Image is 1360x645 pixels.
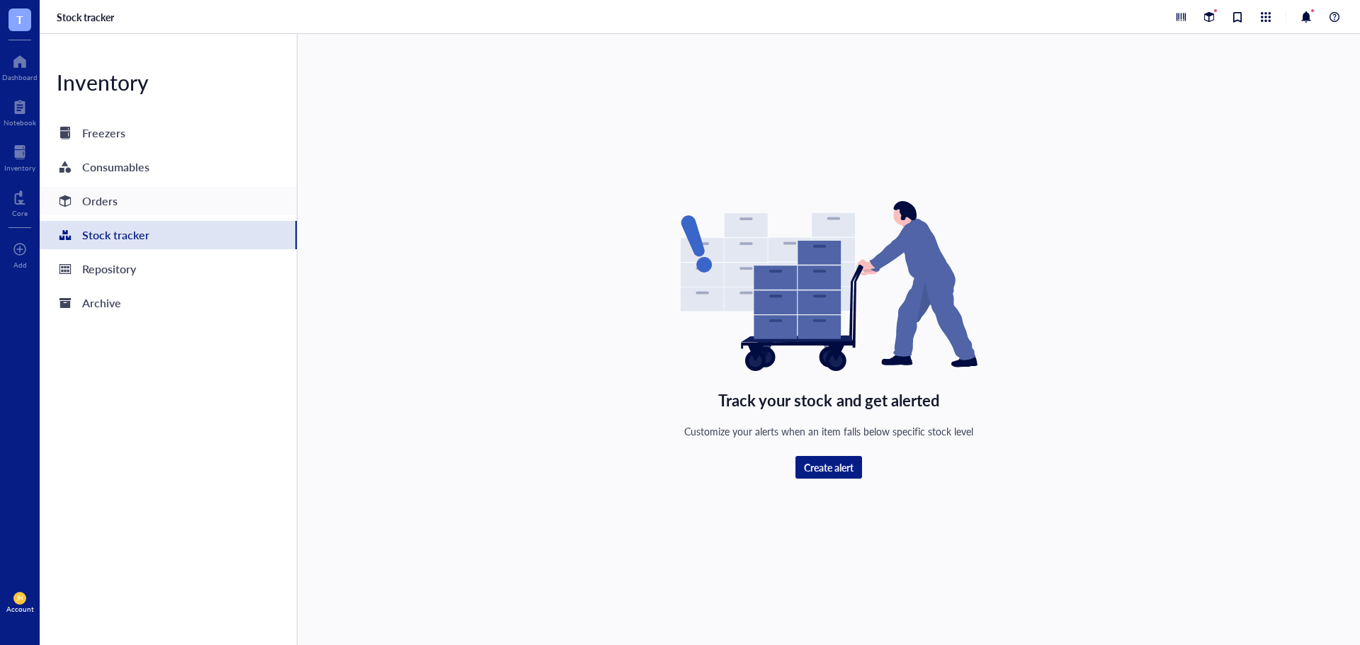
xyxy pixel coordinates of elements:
[82,191,118,211] div: Orders
[6,605,34,613] div: Account
[795,456,862,479] button: Create alert
[40,289,297,317] a: Archive
[16,595,23,602] span: JH
[40,119,297,147] a: Freezers
[40,68,297,96] div: Inventory
[4,141,35,172] a: Inventory
[681,201,977,371] img: Empty state
[4,164,35,172] div: Inventory
[718,388,939,412] div: Track your stock and get alerted
[684,423,974,439] div: Customize your alerts when an item falls below specific stock level
[82,225,149,245] div: Stock tracker
[2,50,38,81] a: Dashboard
[82,259,136,279] div: Repository
[16,11,23,28] span: T
[13,261,27,269] div: Add
[40,187,297,215] a: Orders
[4,96,36,127] a: Notebook
[4,118,36,127] div: Notebook
[12,186,28,217] a: Core
[40,255,297,283] a: Repository
[40,221,297,249] a: Stock tracker
[12,209,28,217] div: Core
[2,73,38,81] div: Dashboard
[40,153,297,181] a: Consumables
[82,123,125,143] div: Freezers
[804,461,854,474] span: Create alert
[82,293,121,313] div: Archive
[82,157,149,177] div: Consumables
[57,11,117,23] a: Stock tracker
